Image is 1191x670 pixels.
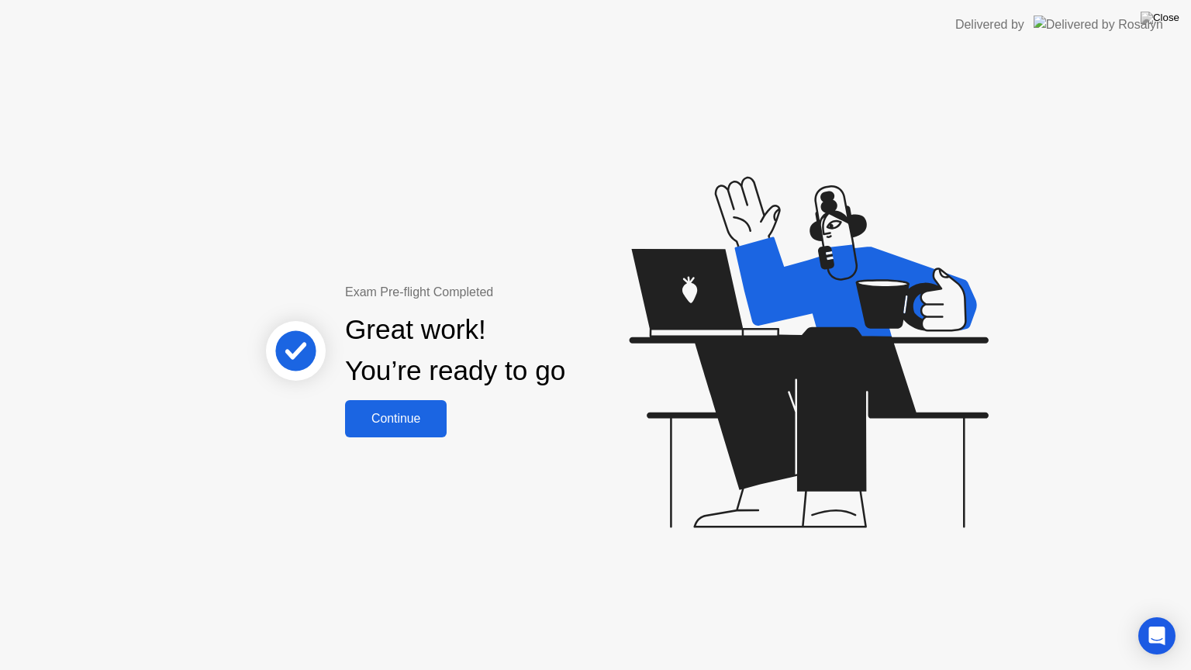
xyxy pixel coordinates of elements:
[1141,12,1179,24] img: Close
[350,412,442,426] div: Continue
[345,400,447,437] button: Continue
[955,16,1024,34] div: Delivered by
[345,283,665,302] div: Exam Pre-flight Completed
[345,309,565,392] div: Great work! You’re ready to go
[1034,16,1163,33] img: Delivered by Rosalyn
[1138,617,1175,654] div: Open Intercom Messenger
